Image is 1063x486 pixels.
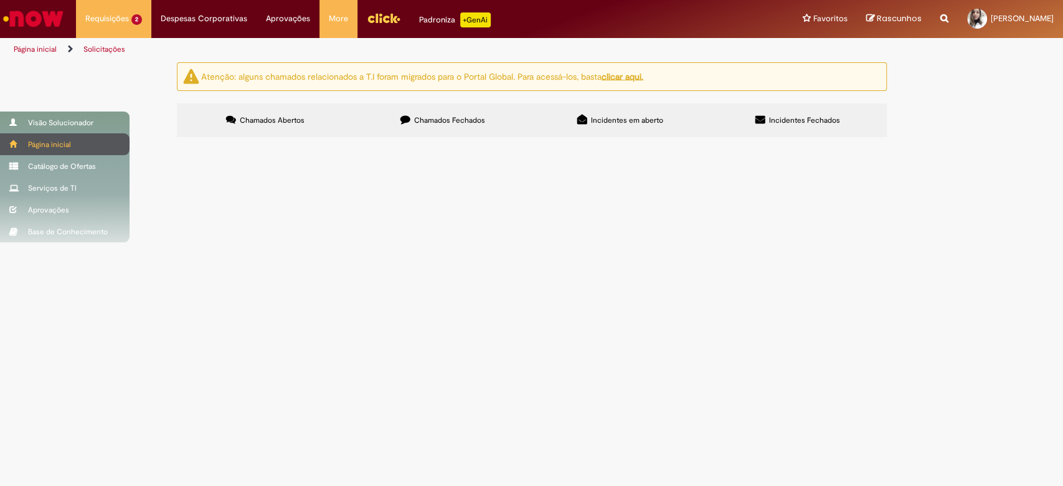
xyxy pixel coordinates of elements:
span: [PERSON_NAME] [991,13,1054,24]
span: Chamados Fechados [414,115,485,125]
div: Padroniza [419,12,491,27]
span: Incidentes Fechados [769,115,840,125]
a: Rascunhos [866,13,922,25]
a: clicar aqui. [602,70,643,82]
span: Incidentes em aberto [591,115,663,125]
span: Chamados Abertos [240,115,305,125]
span: Favoritos [813,12,848,25]
a: Solicitações [83,44,125,54]
a: Página inicial [14,44,57,54]
span: Requisições [85,12,129,25]
p: +GenAi [460,12,491,27]
span: More [329,12,348,25]
span: 2 [131,14,142,25]
span: Rascunhos [877,12,922,24]
img: ServiceNow [1,6,65,31]
span: Despesas Corporativas [161,12,247,25]
img: click_logo_yellow_360x200.png [367,9,400,27]
ul: Trilhas de página [9,38,699,61]
span: Aprovações [266,12,310,25]
ng-bind-html: Atenção: alguns chamados relacionados a T.I foram migrados para o Portal Global. Para acessá-los,... [201,70,643,82]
